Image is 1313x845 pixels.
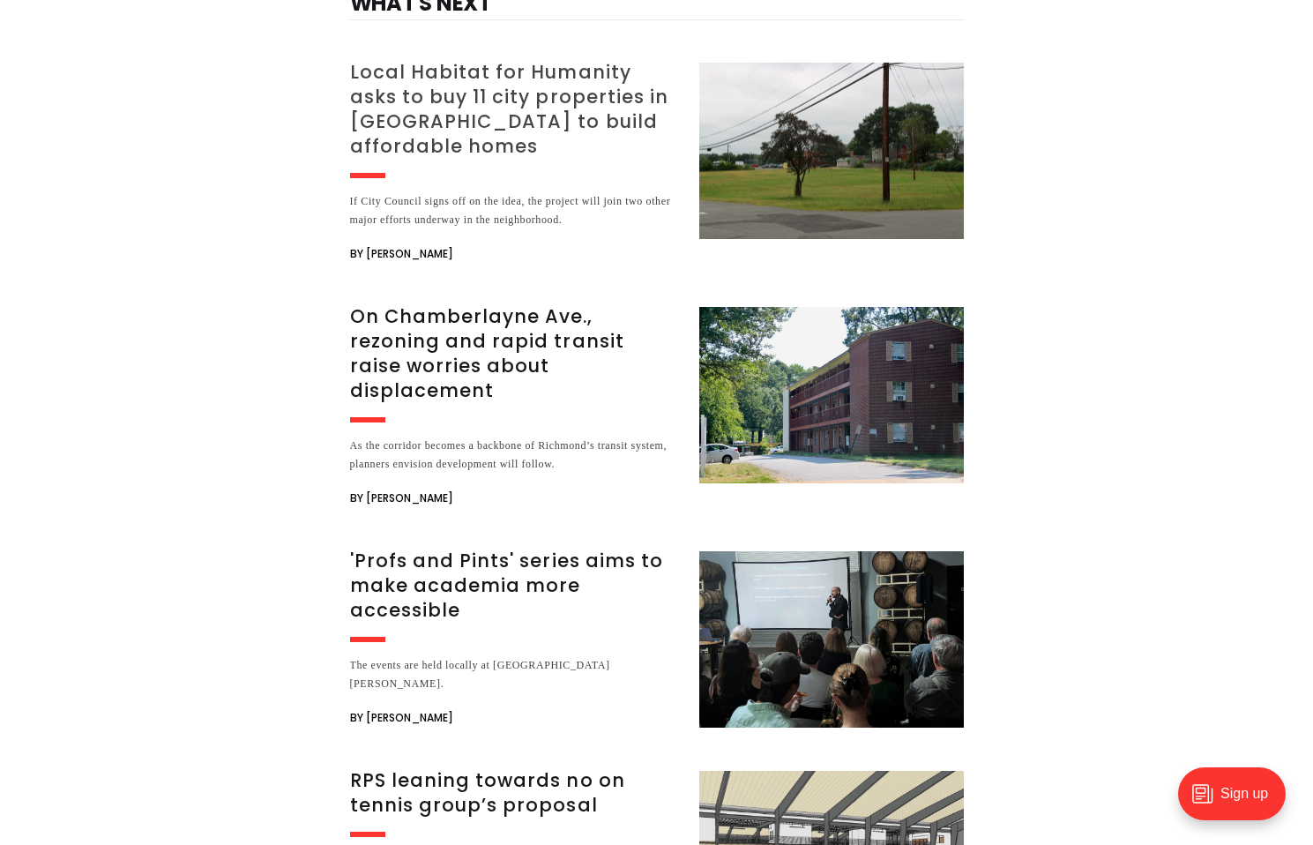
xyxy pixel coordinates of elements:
img: On Chamberlayne Ave., rezoning and rapid transit raise worries about displacement [699,307,964,483]
span: By [PERSON_NAME] [350,488,453,509]
h3: Local Habitat for Humanity asks to buy 11 city properties in [GEOGRAPHIC_DATA] to build affordabl... [350,60,678,159]
img: Local Habitat for Humanity asks to buy 11 city properties in Northside to build affordable homes [699,63,964,239]
div: The events are held locally at [GEOGRAPHIC_DATA][PERSON_NAME]. [350,656,678,693]
h3: On Chamberlayne Ave., rezoning and rapid transit raise worries about displacement [350,304,678,403]
img: 'Profs and Pints' series aims to make academia more accessible [699,551,964,728]
iframe: portal-trigger [1163,759,1313,845]
a: On Chamberlayne Ave., rezoning and rapid transit raise worries about displacement As the corridor... [350,307,964,509]
a: 'Profs and Pints' series aims to make academia more accessible The events are held locally at [GE... [350,551,964,729]
h3: RPS leaning towards no on tennis group’s proposal [350,768,678,818]
span: By [PERSON_NAME] [350,243,453,265]
span: By [PERSON_NAME] [350,707,453,729]
div: If City Council signs off on the idea, the project will join two other major efforts underway in ... [350,192,678,229]
h3: 'Profs and Pints' series aims to make academia more accessible [350,549,678,623]
a: Local Habitat for Humanity asks to buy 11 city properties in [GEOGRAPHIC_DATA] to build affordabl... [350,63,964,265]
div: As the corridor becomes a backbone of Richmond’s transit system, planners envision development wi... [350,437,678,474]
